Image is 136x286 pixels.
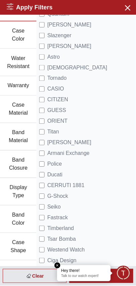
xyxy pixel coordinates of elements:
[47,21,91,29] span: [PERSON_NAME]
[39,258,45,264] input: Ciga Design
[39,33,45,38] input: Slazenger
[39,140,45,146] input: [PERSON_NAME]
[47,64,107,72] span: [DEMOGRAPHIC_DATA]
[47,74,67,82] span: Tornado
[39,22,45,27] input: [PERSON_NAME]
[47,235,76,243] span: Tsar Bomba
[39,54,45,60] input: Astro
[39,87,45,92] input: CASIO
[47,192,68,201] span: G-Shock
[47,150,89,158] span: Armani Exchange
[47,171,62,179] span: Ducati
[3,269,67,283] div: Clear
[39,183,45,188] input: CERRUTI 1881
[47,107,66,115] span: GUESS
[47,160,62,168] span: Police
[39,129,45,135] input: Titan
[47,96,68,104] span: CITIZEN
[39,172,45,178] input: Ducati
[116,266,131,281] div: Chat Widget
[47,32,71,40] span: Slazenger
[39,205,45,210] input: Seiko
[47,214,68,222] span: Fastrack
[39,76,45,81] input: Tornado
[39,44,45,49] input: [PERSON_NAME]
[39,162,45,167] input: Police
[47,53,60,61] span: Astro
[39,97,45,103] input: CITIZEN
[47,257,76,265] span: Ciga Design
[39,151,45,156] input: Armani Exchange
[39,247,45,253] input: Westend Watch
[47,246,85,254] span: Westend Watch
[47,85,64,93] span: CASIO
[55,263,61,269] em: Close tooltip
[39,215,45,221] input: Fastrack
[47,225,74,233] span: Timberland
[61,268,107,274] div: Hey there!
[61,274,107,279] p: Talk to our watch expert!
[7,3,53,12] h2: Apply Filters
[47,203,61,211] span: Seiko
[39,226,45,231] input: Timberland
[47,128,59,136] span: Titan
[39,194,45,199] input: G-Shock
[39,119,45,124] input: ORIENT
[47,182,84,190] span: CERRUTI 1881
[47,42,91,50] span: [PERSON_NAME]
[47,139,91,147] span: [PERSON_NAME]
[39,237,45,242] input: Tsar Bomba
[39,65,45,70] input: [DEMOGRAPHIC_DATA]
[39,108,45,113] input: GUESS
[47,117,67,125] span: ORIENT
